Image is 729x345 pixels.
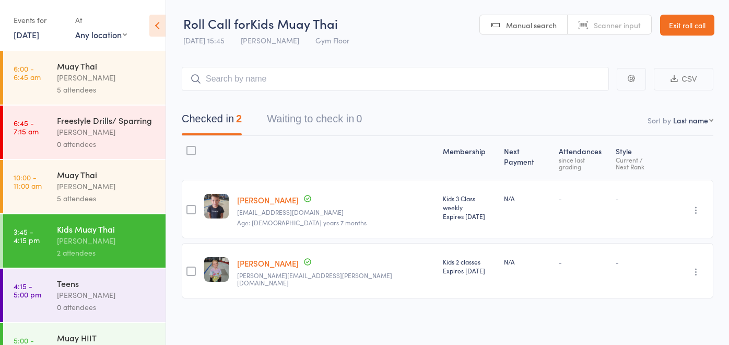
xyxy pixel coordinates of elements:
[14,227,40,244] time: 3:45 - 4:15 pm
[555,141,612,175] div: Atten­dances
[241,35,299,45] span: [PERSON_NAME]
[250,15,338,32] span: Kids Muay Thai
[616,257,671,266] div: -
[183,15,250,32] span: Roll Call for
[654,68,713,90] button: CSV
[3,106,166,159] a: 6:45 -7:15 amFreestyle Drills/ Sparring[PERSON_NAME]0 attendees
[616,156,671,170] div: Current / Next Rank
[57,84,157,96] div: 5 attendees
[443,257,496,275] div: Kids 2 classes
[237,194,299,205] a: [PERSON_NAME]
[559,156,607,170] div: since last grading
[236,113,242,124] div: 2
[57,72,157,84] div: [PERSON_NAME]
[504,194,550,203] div: N/A
[504,257,550,266] div: N/A
[237,272,434,287] small: jackson.prestwidge@gmail.com
[439,141,500,175] div: Membership
[57,169,157,180] div: Muay Thai
[3,51,166,105] a: 6:00 -6:45 amMuay Thai[PERSON_NAME]5 attendees
[237,218,367,227] span: Age: [DEMOGRAPHIC_DATA] years 7 months
[57,126,157,138] div: [PERSON_NAME]
[57,138,157,150] div: 0 attendees
[559,194,607,203] div: -
[443,212,496,221] div: Expires [DATE]
[204,257,229,282] img: image1731041126.png
[616,194,671,203] div: -
[57,278,157,289] div: Teens
[673,115,708,125] div: Last name
[3,160,166,213] a: 10:00 -11:00 amMuay Thai[PERSON_NAME]5 attendees
[57,332,157,343] div: Muay HIIT
[3,269,166,322] a: 4:15 -5:00 pmTeens[PERSON_NAME]0 attendees
[594,20,641,30] span: Scanner input
[183,35,225,45] span: [DATE] 15:45
[237,209,434,216] small: layyatiles@yahoo.com
[75,11,127,29] div: At
[14,64,41,81] time: 6:00 - 6:45 am
[14,11,65,29] div: Events for
[14,282,41,298] time: 4:15 - 5:00 pm
[57,235,157,247] div: [PERSON_NAME]
[443,194,496,221] div: Kids 3 Class weekly
[267,108,362,135] button: Waiting to check in0
[182,67,609,91] input: Search by name
[57,180,157,192] div: [PERSON_NAME]
[612,141,675,175] div: Style
[57,60,157,72] div: Muay Thai
[500,141,555,175] div: Next Payment
[204,194,229,218] img: image1740631264.png
[660,15,714,36] a: Exit roll call
[57,289,157,301] div: [PERSON_NAME]
[75,29,127,40] div: Any location
[57,223,157,235] div: Kids Muay Thai
[648,115,671,125] label: Sort by
[3,214,166,268] a: 3:45 -4:15 pmKids Muay Thai[PERSON_NAME]2 attendees
[14,29,39,40] a: [DATE]
[559,257,607,266] div: -
[14,173,42,190] time: 10:00 - 11:00 am
[57,247,157,259] div: 2 attendees
[182,108,242,135] button: Checked in2
[237,258,299,269] a: [PERSON_NAME]
[57,301,157,313] div: 0 attendees
[506,20,557,30] span: Manual search
[356,113,362,124] div: 0
[57,192,157,204] div: 5 attendees
[443,266,496,275] div: Expires [DATE]
[315,35,349,45] span: Gym Floor
[14,119,39,135] time: 6:45 - 7:15 am
[57,114,157,126] div: Freestyle Drills/ Sparring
